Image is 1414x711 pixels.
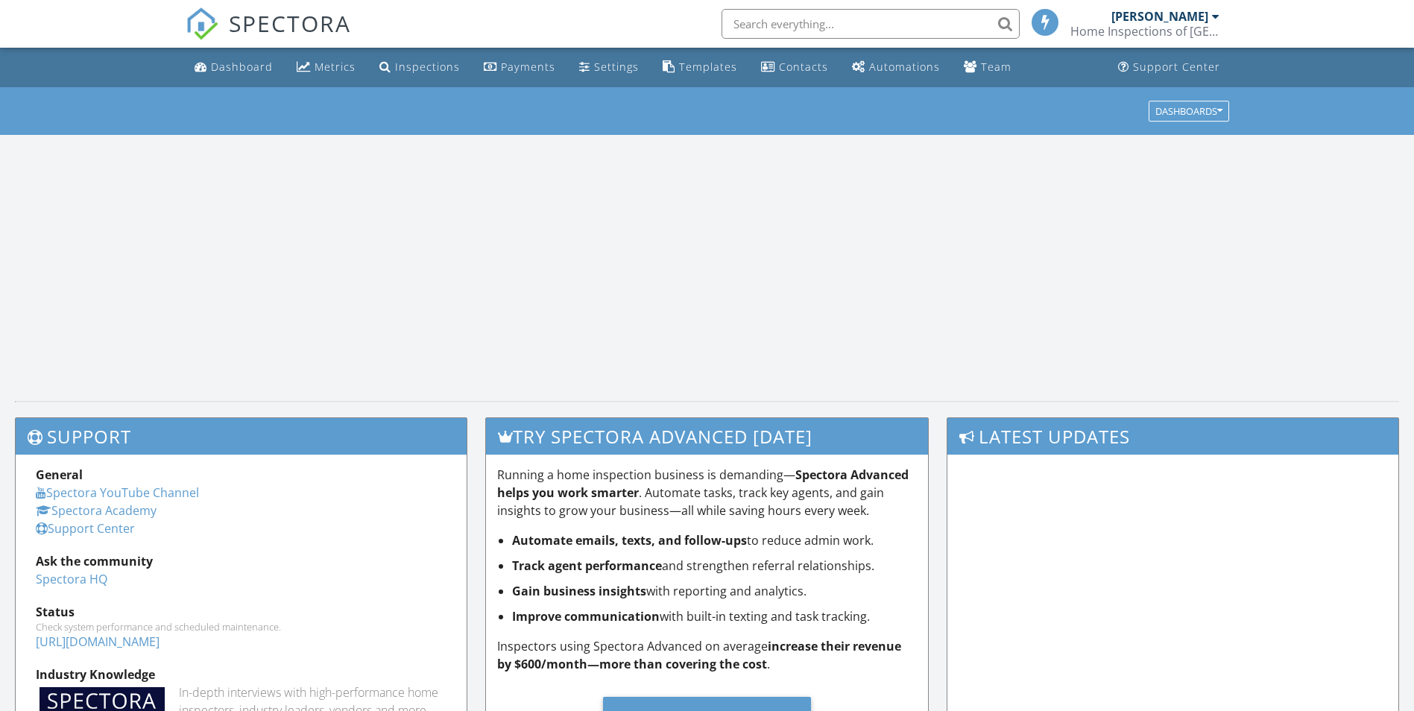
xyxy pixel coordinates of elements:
div: Dashboard [211,60,273,74]
h3: Support [16,418,467,455]
a: Inspections [373,54,466,81]
a: Spectora HQ [36,571,107,587]
div: [PERSON_NAME] [1111,9,1208,24]
strong: Spectora Advanced helps you work smarter [497,467,909,501]
a: Metrics [291,54,362,81]
a: Contacts [755,54,834,81]
a: [URL][DOMAIN_NAME] [36,633,160,650]
div: Industry Knowledge [36,666,446,683]
a: Support Center [36,520,135,537]
div: Dashboards [1155,106,1222,116]
div: Templates [679,60,737,74]
div: Ask the community [36,552,446,570]
a: Spectora Academy [36,502,157,519]
div: Home Inspections of Southeast FL, Inc. [1070,24,1219,39]
a: Payments [478,54,561,81]
li: with built-in texting and task tracking. [512,607,917,625]
strong: Gain business insights [512,583,646,599]
a: Team [958,54,1017,81]
div: Team [981,60,1011,74]
p: Inspectors using Spectora Advanced on average . [497,637,917,673]
strong: increase their revenue by $600/month—more than covering the cost [497,638,901,672]
span: SPECTORA [229,7,351,39]
div: Metrics [315,60,356,74]
div: Status [36,603,446,621]
a: Dashboard [189,54,279,81]
strong: Automate emails, texts, and follow-ups [512,532,747,549]
div: Support Center [1133,60,1220,74]
strong: Track agent performance [512,557,662,574]
strong: Improve communication [512,608,660,625]
h3: Try spectora advanced [DATE] [486,418,928,455]
img: The Best Home Inspection Software - Spectora [186,7,218,40]
a: SPECTORA [186,20,351,51]
li: with reporting and analytics. [512,582,917,600]
div: Settings [594,60,639,74]
a: Spectora YouTube Channel [36,484,199,501]
div: Contacts [779,60,828,74]
a: Automations (Basic) [846,54,946,81]
a: Templates [657,54,743,81]
strong: General [36,467,83,483]
p: Running a home inspection business is demanding— . Automate tasks, track key agents, and gain ins... [497,466,917,519]
div: Check system performance and scheduled maintenance. [36,621,446,633]
li: to reduce admin work. [512,531,917,549]
div: Inspections [395,60,460,74]
input: Search everything... [722,9,1020,39]
button: Dashboards [1149,101,1229,121]
li: and strengthen referral relationships. [512,557,917,575]
div: Automations [869,60,940,74]
a: Settings [573,54,645,81]
div: Payments [501,60,555,74]
h3: Latest Updates [947,418,1398,455]
a: Support Center [1112,54,1226,81]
